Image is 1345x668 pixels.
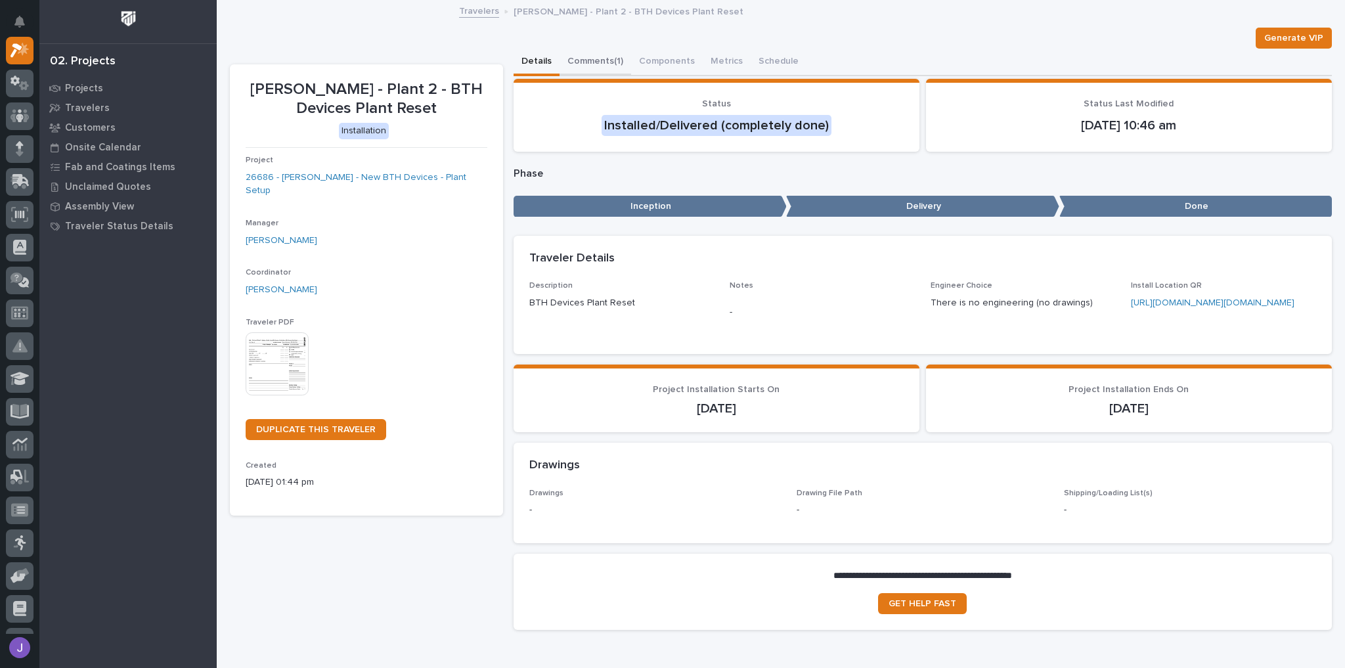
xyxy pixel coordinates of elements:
p: Projects [65,83,103,95]
p: [DATE] [942,401,1316,416]
a: 26686 - [PERSON_NAME] - New BTH Devices - Plant Setup [246,171,487,198]
a: Travelers [39,98,217,118]
span: Drawings [529,489,563,497]
p: Customers [65,122,116,134]
button: Notifications [6,8,33,35]
p: Assembly View [65,201,134,213]
div: 02. Projects [50,55,116,69]
button: Schedule [751,49,806,76]
p: There is no engineering (no drawings) [931,296,1116,310]
p: - [730,305,915,319]
span: Created [246,462,276,470]
p: [DATE] [529,401,904,416]
p: - [1064,503,1315,517]
p: [PERSON_NAME] - Plant 2 - BTH Devices Plant Reset [514,3,743,18]
p: BTH Devices Plant Reset [529,296,715,310]
button: Components [631,49,703,76]
p: Phase [514,167,1333,180]
p: Traveler Status Details [65,221,173,233]
p: [PERSON_NAME] - Plant 2 - BTH Devices Plant Reset [246,80,487,118]
a: [PERSON_NAME] [246,234,317,248]
a: Traveler Status Details [39,216,217,236]
a: Customers [39,118,217,137]
div: Installed/Delivered (completely done) [602,115,831,136]
h2: Drawings [529,458,580,473]
span: Description [529,282,573,290]
p: Unclaimed Quotes [65,181,151,193]
button: users-avatar [6,634,33,661]
span: GET HELP FAST [889,599,956,608]
p: Travelers [65,102,110,114]
p: [DATE] 10:46 am [942,118,1316,133]
span: Shipping/Loading List(s) [1064,489,1153,497]
img: Workspace Logo [116,7,141,31]
span: Project Installation Starts On [653,385,780,394]
a: Projects [39,78,217,98]
div: Notifications [16,16,33,37]
p: Delivery [786,196,1059,217]
a: Fab and Coatings Items [39,157,217,177]
span: Status Last Modified [1084,99,1174,108]
span: Manager [246,219,278,227]
a: Assembly View [39,196,217,216]
span: DUPLICATE THIS TRAVELER [256,425,376,434]
a: DUPLICATE THIS TRAVELER [246,419,386,440]
span: Coordinator [246,269,291,277]
span: Status [702,99,731,108]
a: [URL][DOMAIN_NAME][DOMAIN_NAME] [1131,298,1294,307]
span: Project Installation Ends On [1069,385,1189,394]
a: Travelers [459,3,499,18]
a: Onsite Calendar [39,137,217,157]
p: [DATE] 01:44 pm [246,476,487,489]
div: Installation [339,123,389,139]
p: - [529,503,781,517]
p: Done [1059,196,1333,217]
p: Inception [514,196,787,217]
p: Onsite Calendar [65,142,141,154]
button: Comments (1) [560,49,631,76]
span: Drawing File Path [797,489,862,497]
a: GET HELP FAST [878,593,967,614]
button: Generate VIP [1256,28,1332,49]
a: Unclaimed Quotes [39,177,217,196]
h2: Traveler Details [529,252,615,266]
span: Engineer Choice [931,282,992,290]
button: Metrics [703,49,751,76]
span: Generate VIP [1264,30,1323,46]
span: Project [246,156,273,164]
p: - [797,503,799,517]
span: Notes [730,282,753,290]
p: Fab and Coatings Items [65,162,175,173]
span: Install Location QR [1131,282,1202,290]
span: Traveler PDF [246,319,294,326]
a: [PERSON_NAME] [246,283,317,297]
button: Details [514,49,560,76]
